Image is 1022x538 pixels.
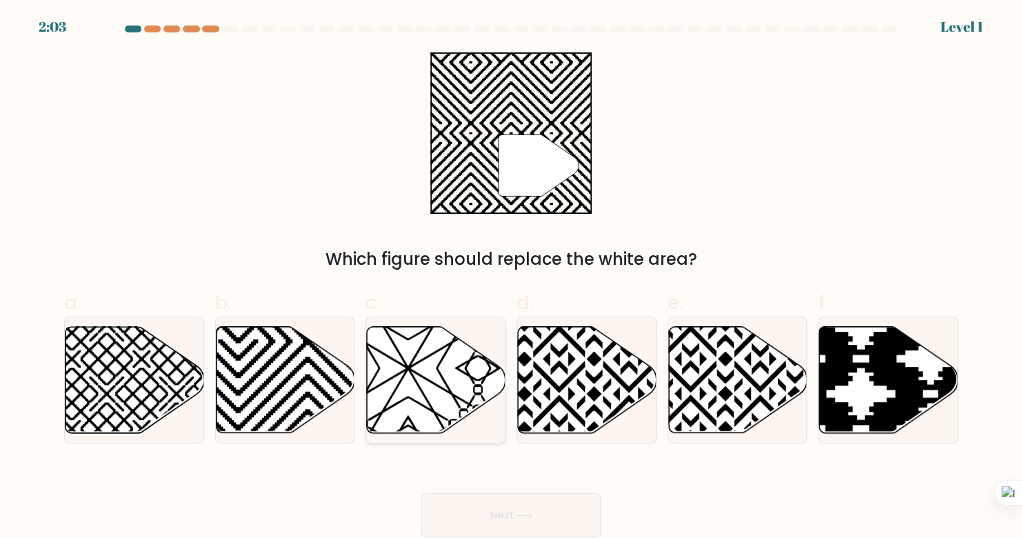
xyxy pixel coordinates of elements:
[818,289,828,316] span: f.
[668,289,683,316] span: e.
[365,289,381,316] span: c.
[64,289,81,316] span: a.
[215,289,232,316] span: b.
[421,493,601,537] button: Next
[39,17,66,37] div: 2:03
[72,247,950,272] div: Which figure should replace the white area?
[517,289,533,316] span: d.
[499,134,579,196] g: "
[941,17,983,37] div: Level 1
